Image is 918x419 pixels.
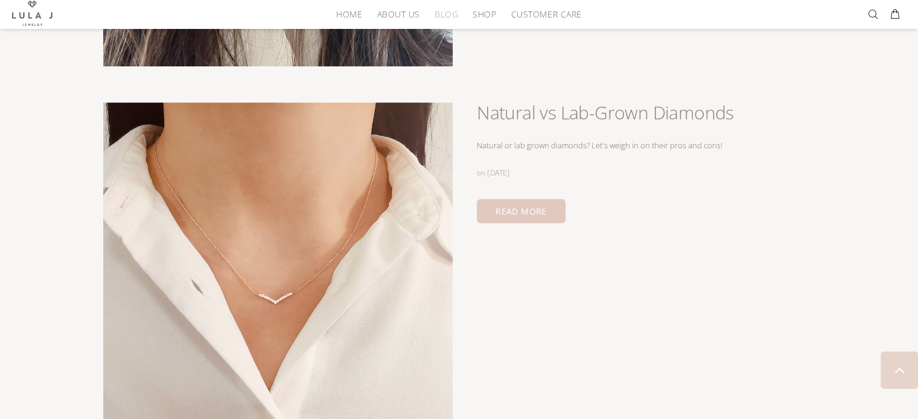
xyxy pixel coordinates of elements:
a: SHOP [465,5,503,24]
span: BLOG [435,10,458,19]
a: BACK TO TOP [881,351,918,389]
span: SHOP [473,10,496,19]
span: HOME [336,10,362,19]
a: Natural vs Lab-Grown Diamonds [477,101,734,125]
a: BLOG [427,5,465,24]
div: on [DATE] [477,167,509,179]
div: Natural or lab grown diamonds? Let's weigh in on their pros and cons! [477,139,815,151]
a: CUSTOMER CARE [503,5,581,24]
a: HOME [329,5,369,24]
span: CUSTOMER CARE [511,10,581,19]
span: ABOUT US [377,10,419,19]
a: READ MORE [477,199,566,223]
a: ABOUT US [369,5,427,24]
